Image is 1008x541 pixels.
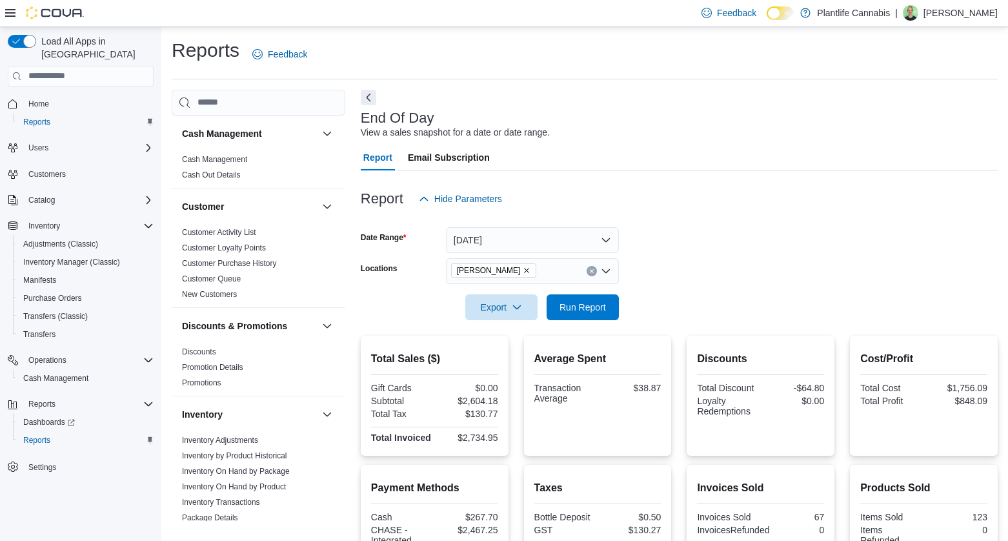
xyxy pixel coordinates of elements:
[172,344,345,396] div: Discounts & Promotions
[182,378,221,387] a: Promotions
[434,192,502,205] span: Hide Parameters
[697,480,824,496] h2: Invoices Sold
[18,236,154,252] span: Adjustments (Classic)
[23,458,154,475] span: Settings
[172,152,345,188] div: Cash Management
[601,266,611,276] button: Open list of options
[182,227,256,238] span: Customer Activity List
[26,6,84,19] img: Cova
[182,466,290,476] span: Inventory On Hand by Package
[23,218,154,234] span: Inventory
[182,363,243,372] a: Promotion Details
[172,37,239,63] h1: Reports
[182,408,317,421] button: Inventory
[182,258,277,269] span: Customer Purchase History
[182,155,247,164] a: Cash Management
[697,512,758,522] div: Invoices Sold
[23,96,54,112] a: Home
[18,371,94,386] a: Cash Management
[860,383,921,393] div: Total Cost
[927,512,987,522] div: 123
[182,436,258,445] a: Inventory Adjustments
[182,200,317,213] button: Customer
[414,186,507,212] button: Hide Parameters
[182,451,287,461] span: Inventory by Product Historical
[182,482,286,491] a: Inventory On Hand by Product
[23,460,61,475] a: Settings
[23,396,154,412] span: Reports
[28,355,66,365] span: Operations
[182,243,266,252] a: Customer Loyalty Points
[13,271,159,289] button: Manifests
[534,383,595,403] div: Transaction Average
[13,253,159,271] button: Inventory Manager (Classic)
[23,275,56,285] span: Manifests
[774,525,824,535] div: 0
[182,451,287,460] a: Inventory by Product Historical
[13,289,159,307] button: Purchase Orders
[3,139,159,157] button: Users
[23,192,154,208] span: Catalog
[763,396,824,406] div: $0.00
[767,6,794,20] input: Dark Mode
[18,254,154,270] span: Inventory Manager (Classic)
[523,267,530,274] button: Remove Leduc from selection in this group
[927,383,987,393] div: $1,756.09
[13,235,159,253] button: Adjustments (Classic)
[767,20,767,21] span: Dark Mode
[182,274,241,283] a: Customer Queue
[18,309,93,324] a: Transfers (Classic)
[23,192,60,208] button: Catalog
[697,383,758,393] div: Total Discount
[23,293,82,303] span: Purchase Orders
[182,200,224,213] h3: Customer
[697,525,769,535] div: InvoicesRefunded
[182,290,237,299] a: New Customers
[28,169,66,179] span: Customers
[18,414,154,430] span: Dashboards
[23,311,88,322] span: Transfers (Classic)
[28,99,49,109] span: Home
[28,399,55,409] span: Reports
[182,127,317,140] button: Cash Management
[446,227,619,253] button: [DATE]
[13,431,159,449] button: Reports
[18,114,154,130] span: Reports
[587,266,597,276] button: Clear input
[182,482,286,492] span: Inventory On Hand by Product
[437,409,498,419] div: $130.77
[182,435,258,445] span: Inventory Adjustments
[23,417,75,427] span: Dashboards
[927,525,987,535] div: 0
[28,195,55,205] span: Catalog
[18,433,154,448] span: Reports
[371,433,431,443] strong: Total Invoiced
[18,291,154,306] span: Purchase Orders
[18,327,61,342] a: Transfers
[182,513,238,523] span: Package Details
[437,433,498,443] div: $2,734.95
[408,145,490,170] span: Email Subscription
[361,110,434,126] h3: End Of Day
[3,395,159,413] button: Reports
[23,96,154,112] span: Home
[363,145,392,170] span: Report
[23,435,50,445] span: Reports
[18,114,55,130] a: Reports
[3,457,159,476] button: Settings
[182,170,241,180] span: Cash Out Details
[319,407,335,422] button: Inventory
[860,351,987,367] h2: Cost/Profit
[457,264,521,277] span: [PERSON_NAME]
[319,199,335,214] button: Customer
[23,352,72,368] button: Operations
[18,327,154,342] span: Transfers
[23,218,65,234] button: Inventory
[23,167,71,182] a: Customers
[23,166,154,182] span: Customers
[361,90,376,105] button: Next
[182,467,290,476] a: Inventory On Hand by Package
[18,291,87,306] a: Purchase Orders
[465,294,538,320] button: Export
[23,373,88,383] span: Cash Management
